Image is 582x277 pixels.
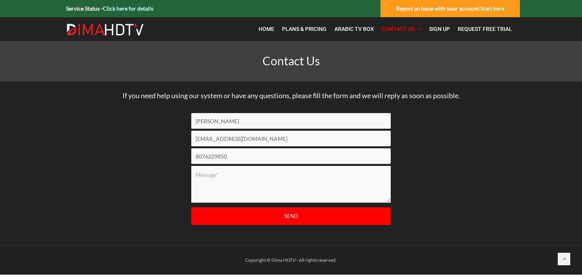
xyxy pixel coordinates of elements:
strong: Service Status - [66,5,153,12]
span: If you need help using our system or have any questions, please fill the form and we will reply a... [122,91,460,100]
a: Start here [480,5,504,12]
a: Arabic TV Box [331,21,378,37]
img: Dima HDTV [66,23,144,36]
div: Copyright © Dima HDTV - All rights reserved. [62,255,520,265]
span: Sign Up [429,26,450,32]
a: Home [255,21,278,37]
a: Back to top [558,253,570,265]
a: Sign Up [425,21,454,37]
input: Send [191,207,391,225]
form: Contact form [185,113,397,239]
span: Arabic TV Box [334,26,374,32]
a: Request Free Trial [454,21,516,37]
input: Phone number [191,148,391,164]
a: Plans & Pricing [278,21,331,37]
input: Email* [191,131,391,146]
span: Contact Us [262,54,320,68]
span: Plans & Pricing [282,26,327,32]
input: Name* [191,113,391,129]
a: Click here for details [103,5,153,12]
span: Home [259,26,274,32]
span: Contact Us [382,26,415,32]
span: Request Free Trial [458,26,512,32]
strong: Report an issue with your account: [396,5,504,12]
a: Contact Us [378,21,425,37]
